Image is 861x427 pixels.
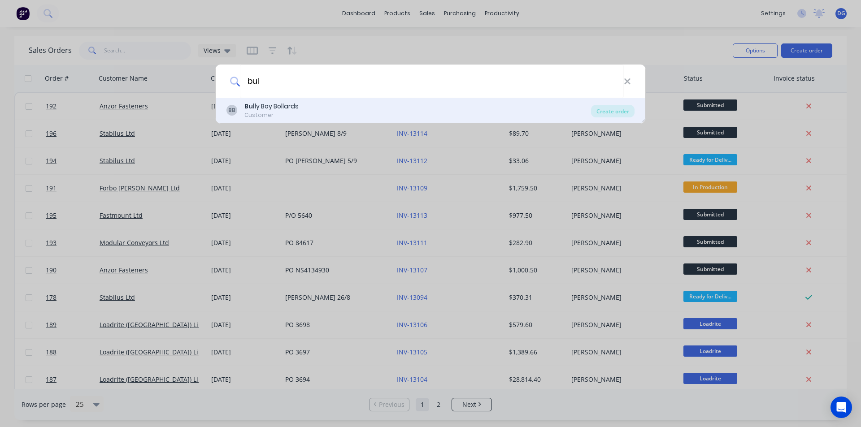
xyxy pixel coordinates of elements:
[240,65,624,98] input: Enter a customer name to create a new order...
[226,105,237,116] div: BB
[244,102,255,111] b: Bul
[831,397,852,418] div: Open Intercom Messenger
[591,105,635,117] div: Create order
[244,102,299,111] div: ly Boy Bollards
[244,111,299,119] div: Customer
